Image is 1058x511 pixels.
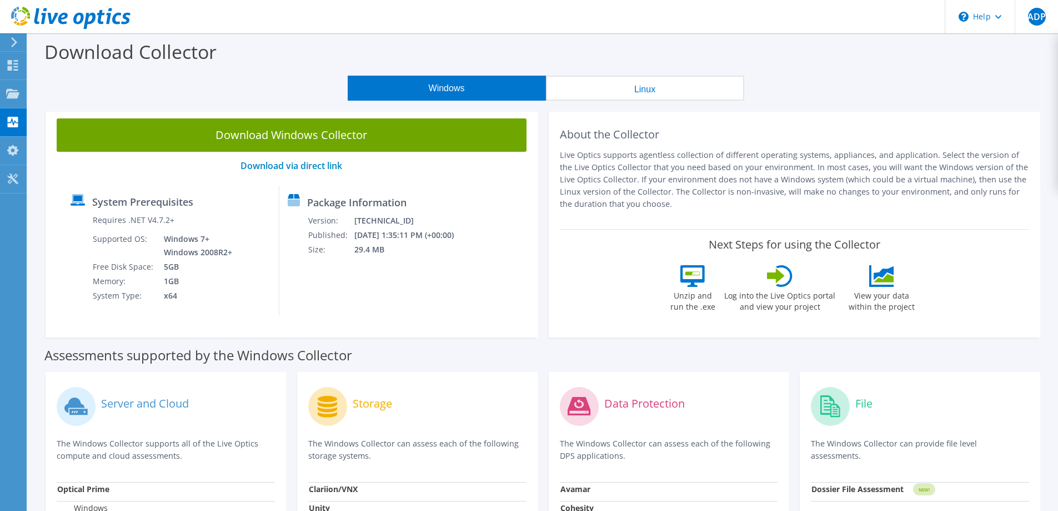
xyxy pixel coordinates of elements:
[353,398,392,409] label: Storage
[308,228,354,242] td: Published:
[156,289,234,303] td: x64
[156,260,234,274] td: 5GB
[354,228,469,242] td: [DATE] 1:35:11 PM (+00:00)
[560,484,590,494] strong: Avamar
[919,487,930,493] tspan: NEW!
[560,149,1030,210] p: Live Optics supports agentless collection of different operating systems, appliances, and applica...
[1028,8,1046,26] span: ADP
[354,214,469,228] td: [TECHNICAL_ID]
[44,39,217,65] label: Download Collector
[240,160,342,172] a: Download via direct link
[308,214,354,228] td: Version:
[667,287,718,312] label: Unzip and run the .exe
[92,196,193,207] label: System Prerequisites
[546,76,744,101] button: Linux
[348,76,546,101] button: Windows
[92,232,156,260] td: Supported OS:
[57,484,109,494] strong: Optical Prime
[93,215,174,226] label: Requires .NET V4.7.2+
[855,398,873,409] label: File
[560,128,1030,141] h2: About the Collector
[709,238,880,251] label: Next Steps for using the Collector
[57,118,527,152] a: Download Windows Collector
[560,438,778,462] p: The Windows Collector can assess each of the following DPS applications.
[959,12,969,22] svg: \n
[156,232,234,260] td: Windows 7+ Windows 2008R2+
[44,350,352,361] label: Assessments supported by the Windows Collector
[841,287,921,312] label: View your data within the project
[308,438,527,462] p: The Windows Collector can assess each of the following storage systems.
[811,438,1029,462] p: The Windows Collector can provide file level assessments.
[307,197,407,208] label: Package Information
[354,242,469,257] td: 29.4 MB
[101,398,189,409] label: Server and Cloud
[57,438,275,462] p: The Windows Collector supports all of the Live Optics compute and cloud assessments.
[724,287,836,312] label: Log into the Live Optics portal and view your project
[308,242,354,257] td: Size:
[156,274,234,289] td: 1GB
[811,484,904,494] strong: Dossier File Assessment
[604,398,685,409] label: Data Protection
[92,289,156,303] td: System Type:
[92,260,156,274] td: Free Disk Space:
[309,484,358,494] strong: Clariion/VNX
[92,274,156,289] td: Memory:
